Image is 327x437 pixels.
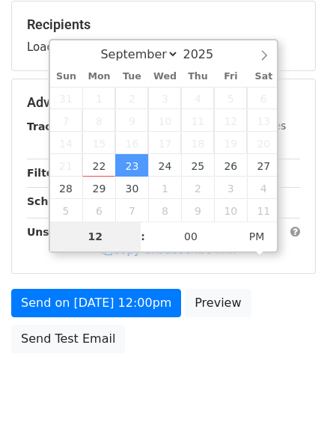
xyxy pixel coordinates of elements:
span: September 7, 2025 [50,109,83,132]
span: October 2, 2025 [181,177,214,199]
span: September 16, 2025 [115,132,148,154]
a: Copy unsubscribe link [101,243,236,257]
div: Loading... [27,16,300,55]
span: Mon [82,72,115,82]
span: October 1, 2025 [148,177,181,199]
span: September 21, 2025 [50,154,83,177]
input: Minute [145,221,236,251]
h5: Advanced [27,94,300,111]
span: September 2, 2025 [115,87,148,109]
input: Year [179,47,233,61]
h5: Recipients [27,16,300,33]
span: September 8, 2025 [82,109,115,132]
span: September 14, 2025 [50,132,83,154]
strong: Tracking [27,120,77,132]
span: : [141,221,145,251]
span: September 22, 2025 [82,154,115,177]
span: September 29, 2025 [82,177,115,199]
span: October 10, 2025 [214,199,247,221]
span: September 20, 2025 [247,132,280,154]
span: September 27, 2025 [247,154,280,177]
span: September 10, 2025 [148,109,181,132]
span: September 26, 2025 [214,154,247,177]
a: Send Test Email [11,325,125,353]
span: September 5, 2025 [214,87,247,109]
span: September 25, 2025 [181,154,214,177]
span: September 6, 2025 [247,87,280,109]
span: September 23, 2025 [115,154,148,177]
span: October 4, 2025 [247,177,280,199]
span: August 31, 2025 [50,87,83,109]
input: Hour [50,221,141,251]
span: September 3, 2025 [148,87,181,109]
span: October 5, 2025 [50,199,83,221]
span: October 3, 2025 [214,177,247,199]
a: Preview [185,289,251,317]
span: September 11, 2025 [181,109,214,132]
span: Thu [181,72,214,82]
span: October 6, 2025 [82,199,115,221]
span: September 15, 2025 [82,132,115,154]
strong: Schedule [27,195,81,207]
iframe: Chat Widget [252,365,327,437]
span: Wed [148,72,181,82]
span: Fri [214,72,247,82]
strong: Filters [27,167,65,179]
span: September 12, 2025 [214,109,247,132]
span: September 28, 2025 [50,177,83,199]
span: October 8, 2025 [148,199,181,221]
span: September 1, 2025 [82,87,115,109]
span: Click to toggle [236,221,278,251]
a: Send on [DATE] 12:00pm [11,289,181,317]
span: September 13, 2025 [247,109,280,132]
span: Sun [50,72,83,82]
span: September 9, 2025 [115,109,148,132]
span: September 24, 2025 [148,154,181,177]
span: September 19, 2025 [214,132,247,154]
span: September 18, 2025 [181,132,214,154]
span: October 7, 2025 [115,199,148,221]
span: October 9, 2025 [181,199,214,221]
span: September 30, 2025 [115,177,148,199]
span: Sat [247,72,280,82]
span: October 11, 2025 [247,199,280,221]
span: September 17, 2025 [148,132,181,154]
span: September 4, 2025 [181,87,214,109]
strong: Unsubscribe [27,226,100,238]
span: Tue [115,72,148,82]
